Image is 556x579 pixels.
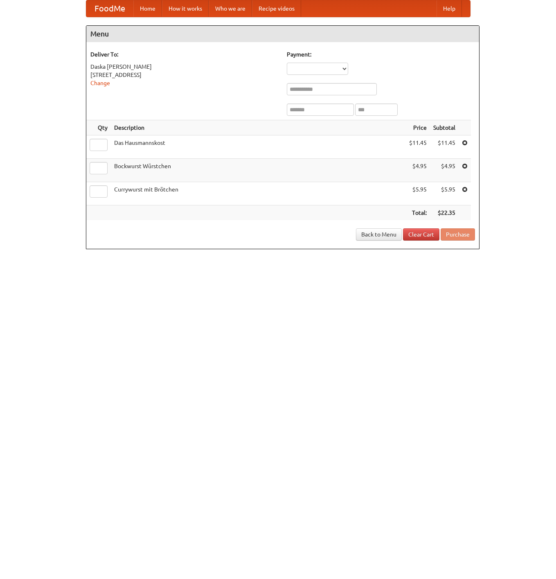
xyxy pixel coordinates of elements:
[252,0,301,17] a: Recipe videos
[406,182,430,205] td: $5.95
[403,228,439,241] a: Clear Cart
[162,0,209,17] a: How it works
[356,228,402,241] a: Back to Menu
[406,135,430,159] td: $11.45
[90,80,110,86] a: Change
[441,228,475,241] button: Purchase
[406,159,430,182] td: $4.95
[86,0,133,17] a: FoodMe
[86,26,479,42] h4: Menu
[86,120,111,135] th: Qty
[209,0,252,17] a: Who we are
[430,182,459,205] td: $5.95
[437,0,462,17] a: Help
[406,205,430,221] th: Total:
[111,159,406,182] td: Bockwurst Würstchen
[430,120,459,135] th: Subtotal
[90,50,279,59] h5: Deliver To:
[287,50,475,59] h5: Payment:
[111,120,406,135] th: Description
[90,63,279,71] div: Daska [PERSON_NAME]
[133,0,162,17] a: Home
[406,120,430,135] th: Price
[430,205,459,221] th: $22.35
[111,135,406,159] td: Das Hausmannskost
[430,159,459,182] td: $4.95
[111,182,406,205] td: Currywurst mit Brötchen
[90,71,279,79] div: [STREET_ADDRESS]
[430,135,459,159] td: $11.45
